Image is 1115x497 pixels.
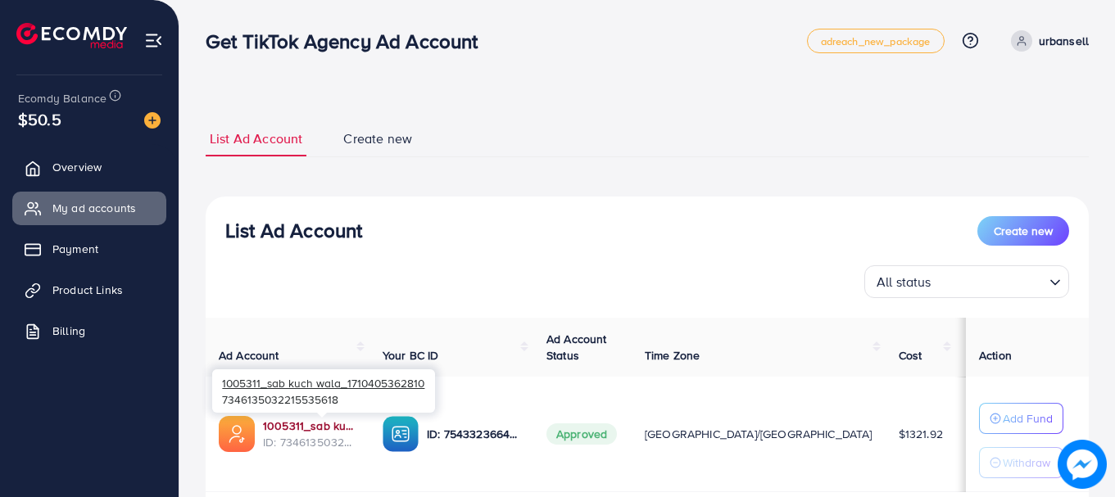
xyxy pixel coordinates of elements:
[383,347,439,364] span: Your BC ID
[979,403,1063,434] button: Add Fund
[343,129,412,148] span: Create new
[52,159,102,175] span: Overview
[18,107,61,131] span: $50.5
[1003,453,1050,472] p: Withdraw
[864,265,1069,298] div: Search for option
[18,90,107,106] span: Ecomdy Balance
[52,282,123,298] span: Product Links
[821,36,931,47] span: adreach_new_package
[936,267,1043,294] input: Search for option
[263,418,356,434] a: 1005311_sab kuch wala_1710405362810
[645,347,700,364] span: Time Zone
[52,200,136,216] span: My ad accounts
[979,447,1063,478] button: Withdraw
[807,29,945,53] a: adreach_new_package
[219,347,279,364] span: Ad Account
[546,331,607,364] span: Ad Account Status
[899,426,943,442] span: $1321.92
[144,31,163,50] img: menu
[206,29,491,53] h3: Get TikTok Agency Ad Account
[383,416,419,452] img: ic-ba-acc.ded83a64.svg
[873,270,935,294] span: All status
[12,273,166,306] a: Product Links
[263,434,356,450] span: ID: 7346135032215535618
[144,112,161,129] img: image
[12,233,166,265] a: Payment
[979,347,1012,364] span: Action
[994,223,1053,239] span: Create new
[52,241,98,257] span: Payment
[977,216,1069,246] button: Create new
[645,426,873,442] span: [GEOGRAPHIC_DATA]/[GEOGRAPHIC_DATA]
[12,151,166,183] a: Overview
[427,424,520,444] p: ID: 7543323664944037904
[12,192,166,224] a: My ad accounts
[212,369,435,413] div: 7346135032215535618
[1004,30,1089,52] a: urbansell
[1003,409,1053,428] p: Add Fund
[210,129,302,148] span: List Ad Account
[12,314,166,347] a: Billing
[52,323,85,339] span: Billing
[225,219,362,242] h3: List Ad Account
[899,347,922,364] span: Cost
[1039,31,1089,51] p: urbansell
[1058,440,1107,489] img: image
[222,375,424,391] span: 1005311_sab kuch wala_1710405362810
[16,23,127,48] img: logo
[219,416,255,452] img: ic-ads-acc.e4c84228.svg
[546,423,617,445] span: Approved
